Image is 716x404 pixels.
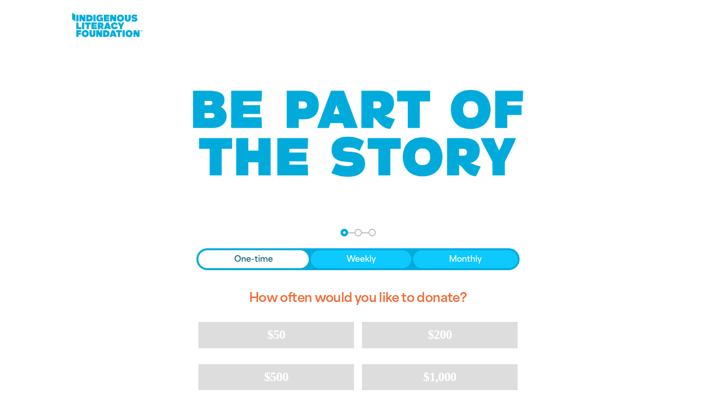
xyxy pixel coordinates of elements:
[184,70,532,197] img: Be part of the story
[196,282,520,314] h2: How often would you like to donate?
[428,327,452,342] span: $200
[355,229,362,236] button: Navigate to step 2 of 3 to enter your details
[347,253,376,265] span: Weekly
[234,253,273,265] span: One-time
[198,364,354,390] button: $500
[362,364,518,390] button: $1,000
[413,250,518,268] button: Monthly
[449,253,482,265] span: Monthly
[267,327,285,342] span: $50
[341,229,348,236] button: Navigate to step 1 of 3 to enter your donation amount
[264,370,288,384] span: $500
[311,250,412,268] button: Weekly
[198,250,309,268] button: One-time
[362,322,518,348] button: $200
[423,370,456,384] span: $1,000
[368,229,376,236] button: Navigate to step 3 of 3 to enter your payment details
[198,322,354,348] button: $50
[196,248,520,270] div: Donation frequency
